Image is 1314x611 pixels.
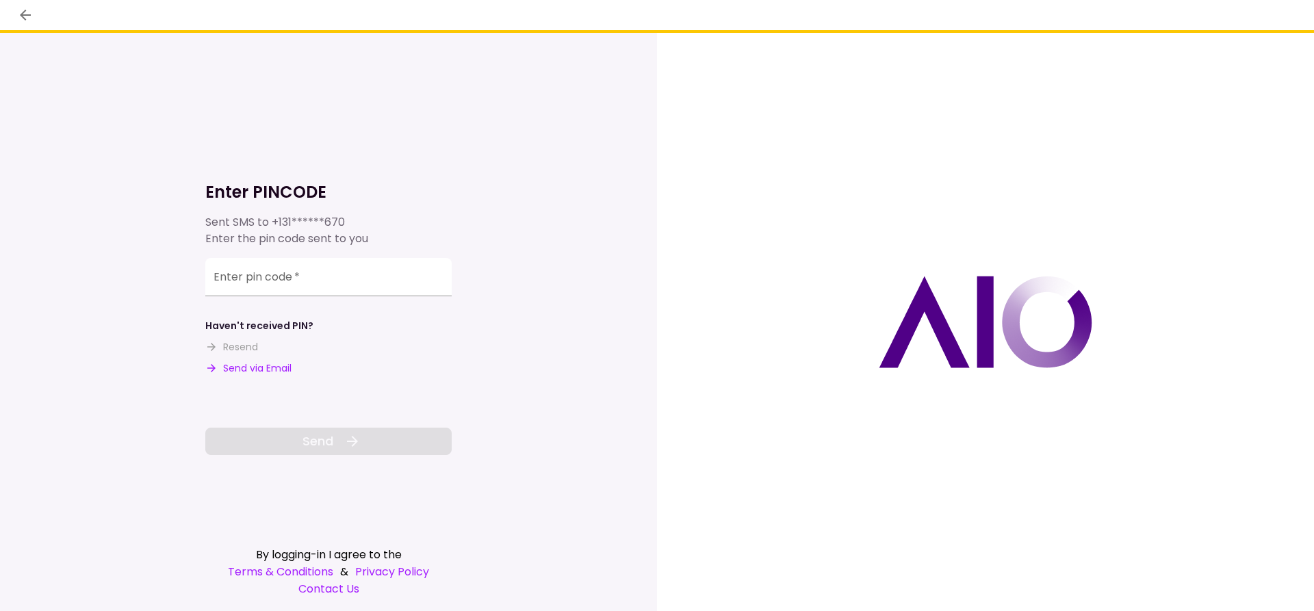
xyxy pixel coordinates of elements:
a: Privacy Policy [355,563,429,580]
button: Send [205,428,452,455]
a: Contact Us [205,580,452,597]
button: back [14,3,37,27]
div: By logging-in I agree to the [205,546,452,563]
span: Send [302,432,333,450]
button: Send via Email [205,361,292,376]
a: Terms & Conditions [228,563,333,580]
h1: Enter PINCODE [205,181,452,203]
div: & [205,563,452,580]
div: Sent SMS to Enter the pin code sent to you [205,214,452,247]
div: Haven't received PIN? [205,319,313,333]
img: AIO logo [879,276,1092,368]
button: Resend [205,340,258,354]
